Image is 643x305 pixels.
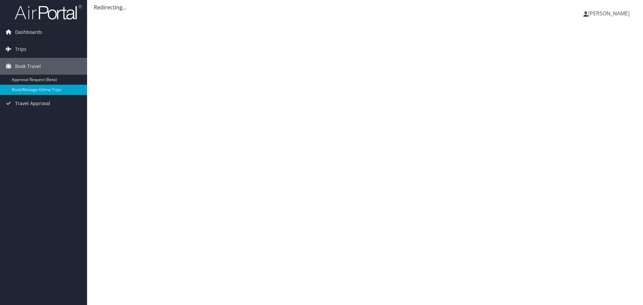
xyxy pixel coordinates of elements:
[15,24,42,41] span: Dashboards
[15,41,26,58] span: Trips
[588,10,630,17] span: [PERSON_NAME]
[15,4,82,20] img: airportal-logo.png
[15,95,50,112] span: Travel Approval
[15,58,41,75] span: Book Travel
[583,3,636,23] a: [PERSON_NAME]
[94,3,636,11] div: Redirecting...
